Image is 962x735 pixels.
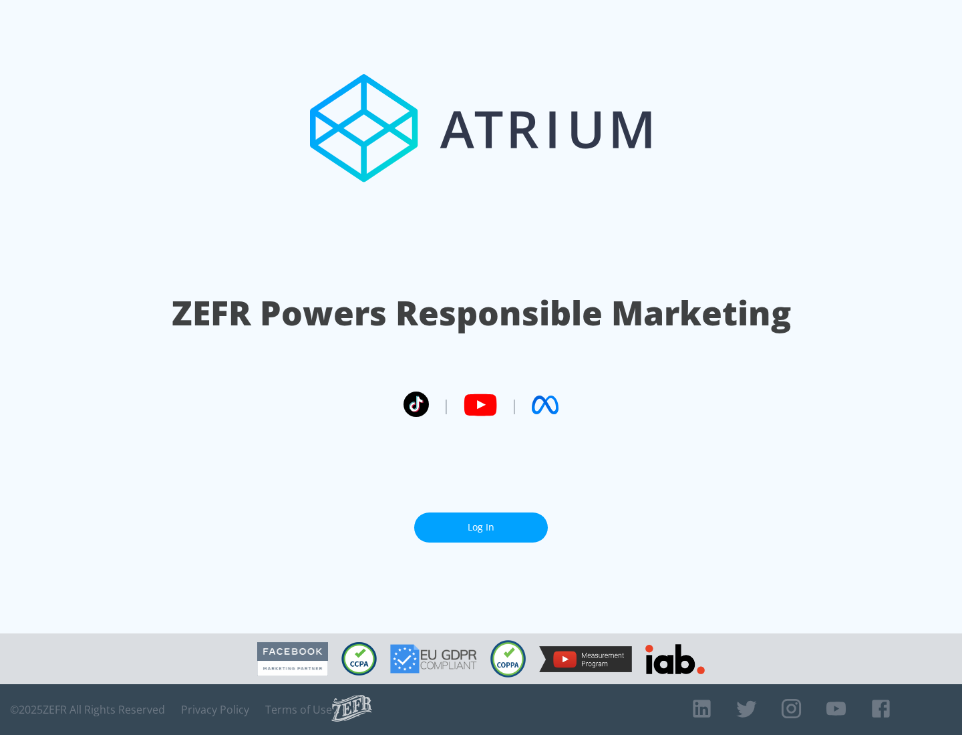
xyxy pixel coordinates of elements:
h1: ZEFR Powers Responsible Marketing [172,290,791,336]
img: Facebook Marketing Partner [257,642,328,676]
a: Log In [414,512,548,543]
img: COPPA Compliant [490,640,526,678]
img: YouTube Measurement Program [539,646,632,672]
img: CCPA Compliant [341,642,377,676]
img: IAB [645,644,705,674]
span: | [510,395,518,415]
img: GDPR Compliant [390,644,477,674]
span: © 2025 ZEFR All Rights Reserved [10,703,165,716]
a: Privacy Policy [181,703,249,716]
span: | [442,395,450,415]
a: Terms of Use [265,703,332,716]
